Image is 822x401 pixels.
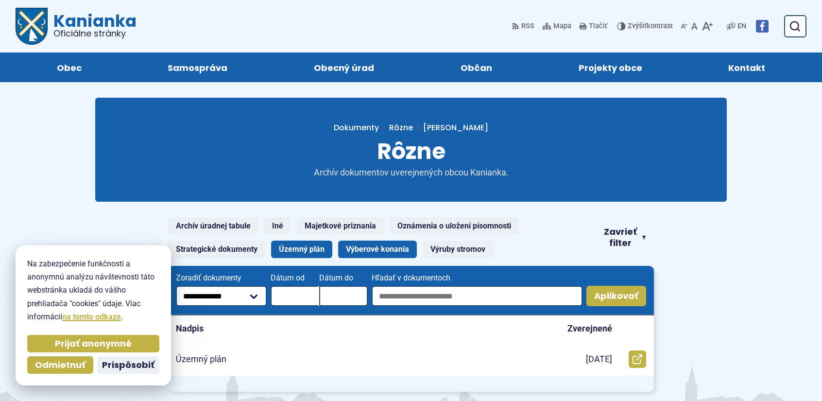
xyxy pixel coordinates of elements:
a: Obec [23,52,115,82]
span: Kanianka [48,13,137,38]
p: Na zabezpečenie funkčnosti a anonymnú analýzu návštevnosti táto webstránka ukladá do vášho prehli... [27,257,159,323]
span: Prijať anonymné [55,338,132,349]
span: Projekty obce [579,52,642,82]
a: Projekty obce [545,52,676,82]
a: Samospráva [135,52,261,82]
button: Odmietnuť [27,356,93,374]
a: Logo Kanianka, prejsť na domovskú stránku. [16,8,137,45]
p: [DATE] [586,354,612,365]
span: EN [737,20,746,32]
p: Nadpis [176,323,204,334]
span: Rôzne [377,136,445,167]
a: na tomto odkaze [62,312,121,321]
span: Občan [461,52,492,82]
a: Strategické dokumenty [168,241,265,258]
span: Obec [57,52,82,82]
span: Zavrieť filter [603,227,638,248]
a: Dokumenty [334,122,389,133]
a: Mapa [540,16,573,36]
span: Samospráva [168,52,227,82]
a: Výruby stromov [423,241,493,258]
a: Občan [427,52,526,82]
img: Prejsť na domovskú stránku [16,8,48,45]
a: Obecný úrad [280,52,408,82]
a: Majetkové priznania [297,217,384,235]
span: Prispôsobiť [102,360,154,371]
button: Aplikovať [586,286,646,306]
input: Dátum do [319,286,368,306]
button: Prijať anonymné [27,335,159,352]
button: Zvýšiťkontrast [617,16,675,36]
button: Nastaviť pôvodnú veľkosť písma [689,16,700,36]
a: Výberové konania [338,241,417,258]
a: Oznámenia o uložení písomnosti [390,217,519,235]
span: [PERSON_NAME] [423,122,488,133]
select: Zoradiť dokumenty [176,286,267,306]
p: Územný plán [176,354,226,365]
span: kontrast [628,22,673,31]
button: Zmenšiť veľkosť písma [679,16,689,36]
span: RSS [521,20,534,32]
span: Dátum do [319,274,368,282]
a: Kontakt [695,52,799,82]
button: Zavrieť filter [596,227,654,248]
span: Dokumenty [334,122,379,133]
a: Archív úradnej tabule [168,217,258,235]
button: Tlačiť [577,16,609,36]
span: Oficiálne stránky [53,29,137,38]
span: Hľadať v dokumentoch [372,274,582,282]
input: Dátum od [271,286,319,306]
a: RSS [512,16,536,36]
img: Prejsť na Facebook stránku [756,20,769,33]
a: Iné [264,217,291,235]
span: Dátum od [271,274,319,282]
a: Územný plán [271,241,332,258]
a: EN [736,20,748,32]
button: Prispôsobiť [97,356,159,374]
span: Mapa [553,20,571,32]
input: Hľadať v dokumentoch [372,286,582,306]
span: Obecný úrad [314,52,374,82]
p: Zverejnené [567,323,612,334]
span: Odmietnuť [35,360,86,371]
span: Tlačiť [589,22,607,31]
span: Zvýšiť [628,22,647,30]
span: Kontakt [728,52,765,82]
a: [PERSON_NAME] [413,122,488,133]
span: Zoradiť dokumenty [176,274,267,282]
button: Zväčšiť veľkosť písma [700,16,715,36]
a: Rôzne [389,122,413,133]
p: Archív dokumentov uverejnených obcou Kanianka. [294,167,528,178]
